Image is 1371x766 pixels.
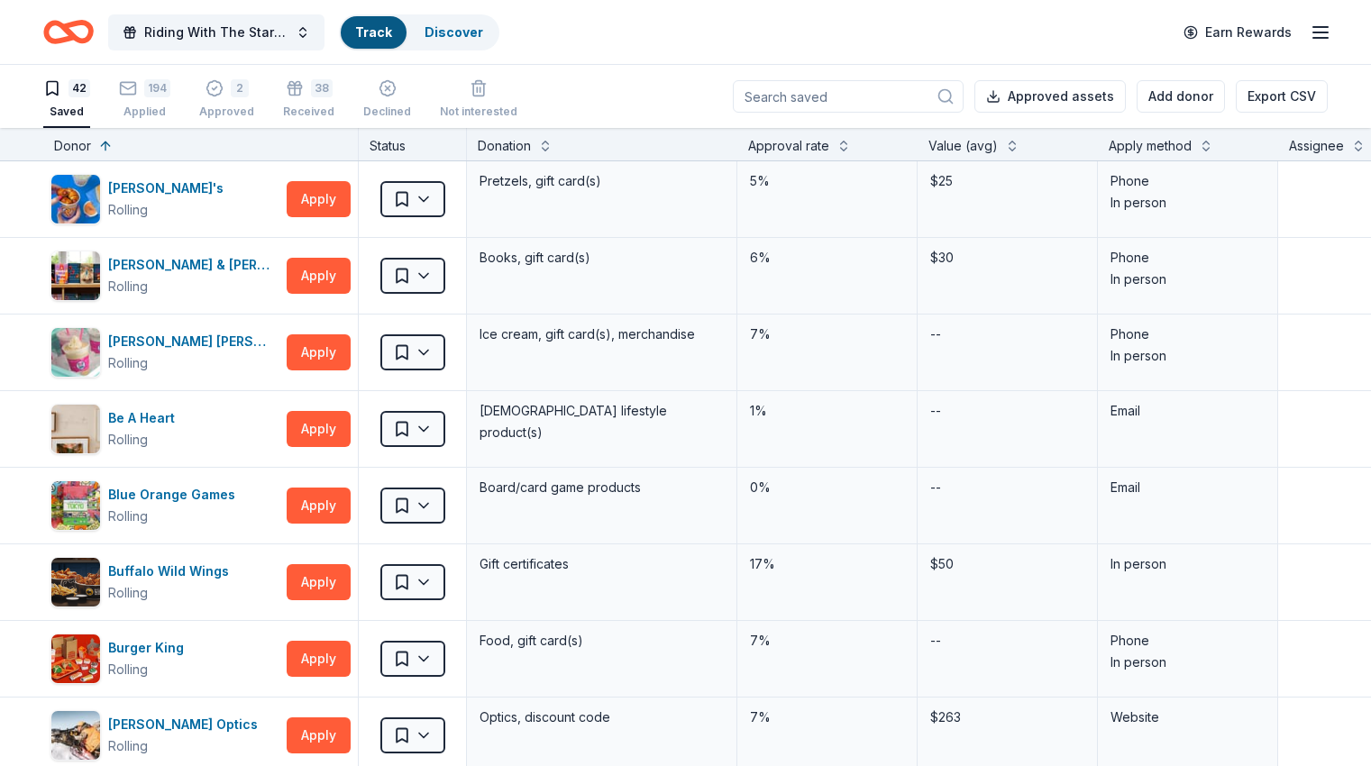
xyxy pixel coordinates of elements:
button: Apply [287,564,351,600]
div: [PERSON_NAME] [PERSON_NAME] [108,331,279,352]
div: Status [359,128,467,160]
div: Buffalo Wild Wings [108,561,236,582]
a: Track [355,24,392,40]
button: Image for Blue Orange GamesBlue Orange GamesRolling [50,480,279,531]
div: -- [928,628,943,653]
button: Image for Burris Optics[PERSON_NAME] OpticsRolling [50,710,279,761]
div: Rolling [108,276,148,297]
div: 7% [748,705,906,730]
div: Value (avg) [928,135,998,157]
div: Applied [119,105,170,119]
button: Apply [287,411,351,447]
button: TrackDiscover [339,14,499,50]
span: Riding With The Stars Gala [144,22,288,43]
img: Image for Buffalo Wild Wings [51,558,100,606]
button: Image for Baskin Robbins[PERSON_NAME] [PERSON_NAME]Rolling [50,327,279,378]
div: 2 [231,79,249,97]
div: Rolling [108,506,148,527]
div: -- [928,398,943,424]
div: 1% [748,398,906,424]
div: Board/card game products [478,475,726,500]
button: 194Applied [119,72,170,128]
img: Image for Blue Orange Games [51,481,100,530]
button: Export CSV [1236,80,1328,113]
div: Rolling [108,659,148,680]
button: Apply [287,258,351,294]
img: Image for Be A Heart [51,405,100,453]
button: Apply [287,717,351,753]
button: Image for Auntie Anne's [PERSON_NAME]'sRolling [50,174,279,224]
div: 7% [748,322,906,347]
div: -- [928,475,943,500]
div: Email [1111,477,1265,498]
button: 38Received [283,72,334,128]
div: Burger King [108,637,191,659]
button: Not interested [440,72,517,128]
div: Apply method [1109,135,1192,157]
button: Declined [363,72,411,128]
div: Rolling [108,582,148,604]
div: In person [1111,192,1265,214]
div: Rolling [108,429,148,451]
div: $263 [928,705,1086,730]
div: 194 [144,79,170,97]
button: Image for Burger KingBurger KingRolling [50,634,279,684]
div: Approved [199,105,254,119]
input: Search saved [733,80,964,113]
div: Books, gift card(s) [478,245,726,270]
button: Image for Barnes & Noble[PERSON_NAME] & [PERSON_NAME]Rolling [50,251,279,301]
div: Not interested [440,105,517,119]
div: In person [1111,553,1265,575]
img: Image for Burris Optics [51,711,100,760]
div: Food, gift card(s) [478,628,726,653]
img: Image for Barnes & Noble [51,251,100,300]
button: 42Saved [43,72,90,128]
div: Received [283,105,334,119]
div: Website [1111,707,1265,728]
button: Apply [287,488,351,524]
div: Assignee [1289,135,1344,157]
button: Add donor [1137,80,1225,113]
div: [PERSON_NAME] Optics [108,714,265,735]
div: $25 [928,169,1086,194]
button: Image for Buffalo Wild WingsBuffalo Wild WingsRolling [50,557,279,607]
button: 2Approved [199,72,254,128]
div: Optics, discount code [478,705,726,730]
div: Rolling [108,199,148,221]
div: [PERSON_NAME] & [PERSON_NAME] [108,254,279,276]
div: $30 [928,245,1086,270]
a: Discover [425,24,483,40]
div: Phone [1111,630,1265,652]
button: Apply [287,641,351,677]
div: 5% [748,169,906,194]
div: Phone [1111,170,1265,192]
div: -- [928,322,943,347]
button: Apply [287,181,351,217]
div: 17% [748,552,906,577]
div: In person [1111,269,1265,290]
a: Earn Rewards [1173,16,1302,49]
div: In person [1111,652,1265,673]
div: [DEMOGRAPHIC_DATA] lifestyle product(s) [478,398,726,445]
div: Ice cream, gift card(s), merchandise [478,322,726,347]
div: Rolling [108,735,148,757]
div: Rolling [108,352,148,374]
button: Riding With The Stars Gala [108,14,324,50]
img: Image for Auntie Anne's [51,175,100,223]
div: Phone [1111,247,1265,269]
div: Saved [43,105,90,119]
div: 38 [311,79,333,97]
button: Apply [287,334,351,370]
div: [PERSON_NAME]'s [108,178,231,199]
div: Approval rate [748,135,829,157]
img: Image for Baskin Robbins [51,328,100,377]
div: Be A Heart [108,407,182,429]
button: Approved assets [974,80,1126,113]
div: 0% [748,475,906,500]
div: Gift certificates [478,552,726,577]
div: 42 [69,79,90,97]
div: Email [1111,400,1265,422]
div: Donation [478,135,531,157]
div: Pretzels, gift card(s) [478,169,726,194]
div: 6% [748,245,906,270]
